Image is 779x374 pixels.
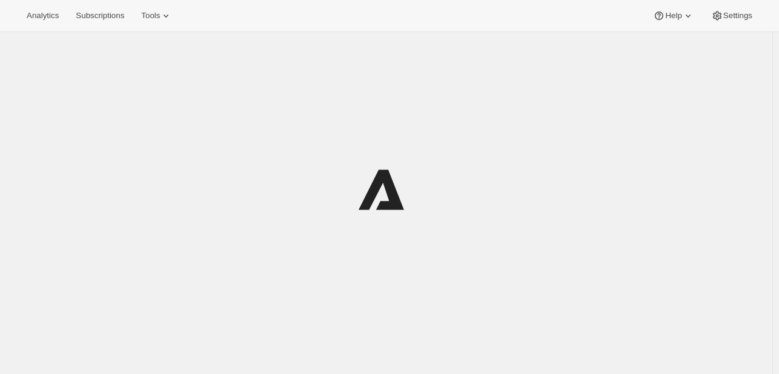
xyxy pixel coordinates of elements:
[704,7,760,24] button: Settings
[27,11,59,21] span: Analytics
[76,11,124,21] span: Subscriptions
[141,11,160,21] span: Tools
[19,7,66,24] button: Analytics
[665,11,681,21] span: Help
[646,7,701,24] button: Help
[68,7,131,24] button: Subscriptions
[134,7,179,24] button: Tools
[723,11,752,21] span: Settings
